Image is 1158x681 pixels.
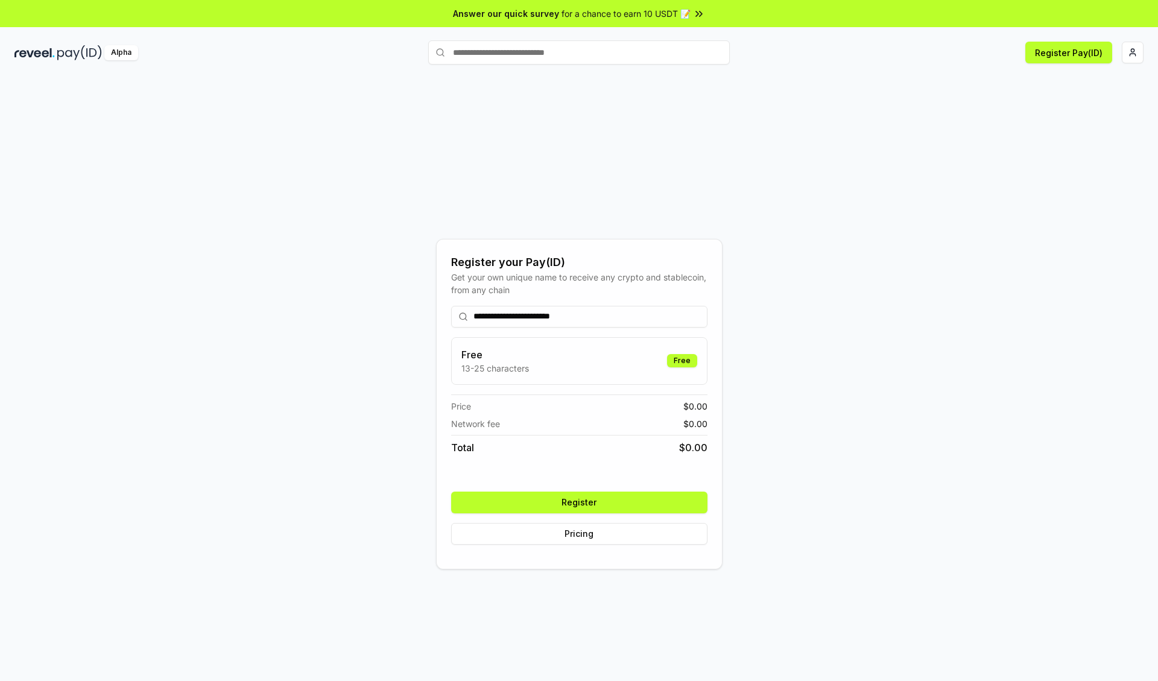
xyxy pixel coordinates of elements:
[451,400,471,413] span: Price
[451,523,707,545] button: Pricing
[451,417,500,430] span: Network fee
[461,347,529,362] h3: Free
[562,7,691,20] span: for a chance to earn 10 USDT 📝
[461,362,529,375] p: 13-25 characters
[451,440,474,455] span: Total
[14,45,55,60] img: reveel_dark
[451,271,707,296] div: Get your own unique name to receive any crypto and stablecoin, from any chain
[104,45,138,60] div: Alpha
[683,400,707,413] span: $ 0.00
[453,7,559,20] span: Answer our quick survey
[451,492,707,513] button: Register
[57,45,102,60] img: pay_id
[679,440,707,455] span: $ 0.00
[1025,42,1112,63] button: Register Pay(ID)
[683,417,707,430] span: $ 0.00
[451,254,707,271] div: Register your Pay(ID)
[667,354,697,367] div: Free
